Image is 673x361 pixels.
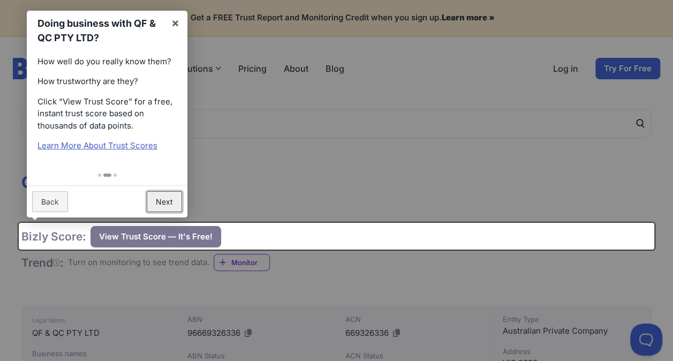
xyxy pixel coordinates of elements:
a: Next [147,191,182,212]
p: How well do you really know them? [37,56,177,68]
a: Learn More About Trust Scores [37,140,157,151]
p: Click “View Trust Score” for a free, instant trust score based on thousands of data points. [37,96,177,132]
a: × [163,11,187,35]
h1: Doing business with QF & QC PTY LTD? [37,16,163,45]
a: Back [32,191,68,212]
p: How trustworthy are they? [37,76,177,88]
